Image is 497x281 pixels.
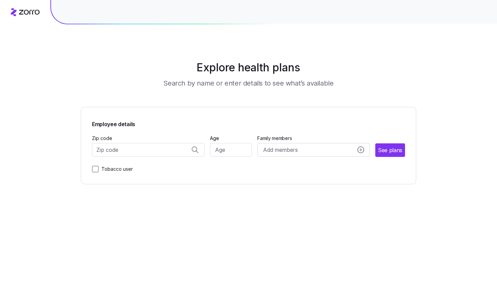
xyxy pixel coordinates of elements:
label: Zip code [92,135,112,142]
h3: Search by name or enter details to see what’s available [163,78,333,88]
span: Add members [263,146,298,154]
label: Age [210,135,219,142]
span: Employee details [92,118,135,128]
h1: Explore health plans [98,60,400,76]
button: See plans [375,143,405,157]
span: See plans [378,146,402,155]
button: Add membersadd icon [257,143,370,157]
span: Family members [257,135,370,142]
input: Zip code [92,143,205,157]
svg: add icon [357,146,364,153]
input: Age [210,143,252,157]
label: Tobacco user [99,165,133,173]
